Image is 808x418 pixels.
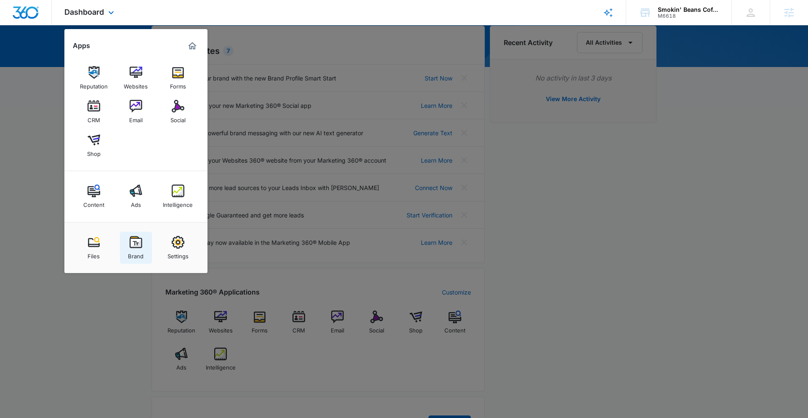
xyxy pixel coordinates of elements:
[87,146,101,157] div: Shop
[162,96,194,128] a: Social
[170,113,186,123] div: Social
[78,96,110,128] a: CRM
[120,62,152,94] a: Websites
[78,129,110,161] a: Shop
[120,232,152,264] a: Brand
[83,197,104,208] div: Content
[78,62,110,94] a: Reputation
[162,62,194,94] a: Forms
[78,180,110,212] a: Content
[162,232,194,264] a: Settings
[120,180,152,212] a: Ads
[124,79,148,90] div: Websites
[167,249,189,260] div: Settings
[163,197,193,208] div: Intelligence
[120,96,152,128] a: Email
[131,197,141,208] div: Ads
[88,249,100,260] div: Files
[88,113,100,123] div: CRM
[129,113,143,123] div: Email
[170,79,186,90] div: Forms
[186,39,199,53] a: Marketing 360® Dashboard
[162,180,194,212] a: Intelligence
[78,232,110,264] a: Files
[658,13,719,19] div: account id
[80,79,108,90] div: Reputation
[73,42,90,50] h2: Apps
[658,6,719,13] div: account name
[64,8,104,16] span: Dashboard
[128,249,144,260] div: Brand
